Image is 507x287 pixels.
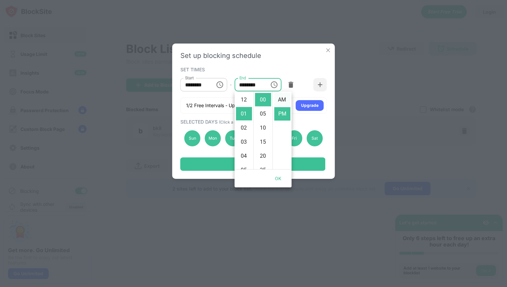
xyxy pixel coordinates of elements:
label: End [239,75,246,81]
li: 20 minutes [255,149,271,163]
div: SET TIMES [180,67,325,72]
li: PM [274,107,290,121]
li: AM [274,93,290,106]
div: SELECTED DAYS [180,119,325,125]
div: Sat [306,130,323,146]
li: 25 minutes [255,163,271,177]
button: Choose time, selected time is 12:00 AM [213,78,226,91]
div: Sun [184,130,201,146]
label: Start [185,75,194,81]
li: 15 minutes [255,135,271,149]
li: 0 minutes [255,93,271,106]
div: Mon [205,130,221,146]
li: 10 minutes [255,121,271,135]
li: 4 hours [236,149,252,163]
li: 2 hours [236,121,252,135]
div: - [230,81,232,88]
button: Choose time, selected time is 1:00 PM [267,78,281,91]
button: OK [268,172,289,185]
ul: Select minutes [253,92,273,169]
span: (Click a day to deactivate) [219,120,269,125]
div: 1/2 Free Intervals - Upgrade for 5 intervals [186,102,279,109]
div: Tue [225,130,241,146]
div: Upgrade [301,102,319,109]
li: 5 minutes [255,107,271,121]
li: 1 hours [236,107,252,121]
div: Set up blocking schedule [180,52,327,60]
li: 3 hours [236,135,252,149]
ul: Select hours [235,92,253,169]
ul: Select meridiem [273,92,292,169]
li: 5 hours [236,163,252,177]
img: x-button.svg [325,47,332,54]
div: Fri [286,130,302,146]
li: 12 hours [236,93,252,106]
